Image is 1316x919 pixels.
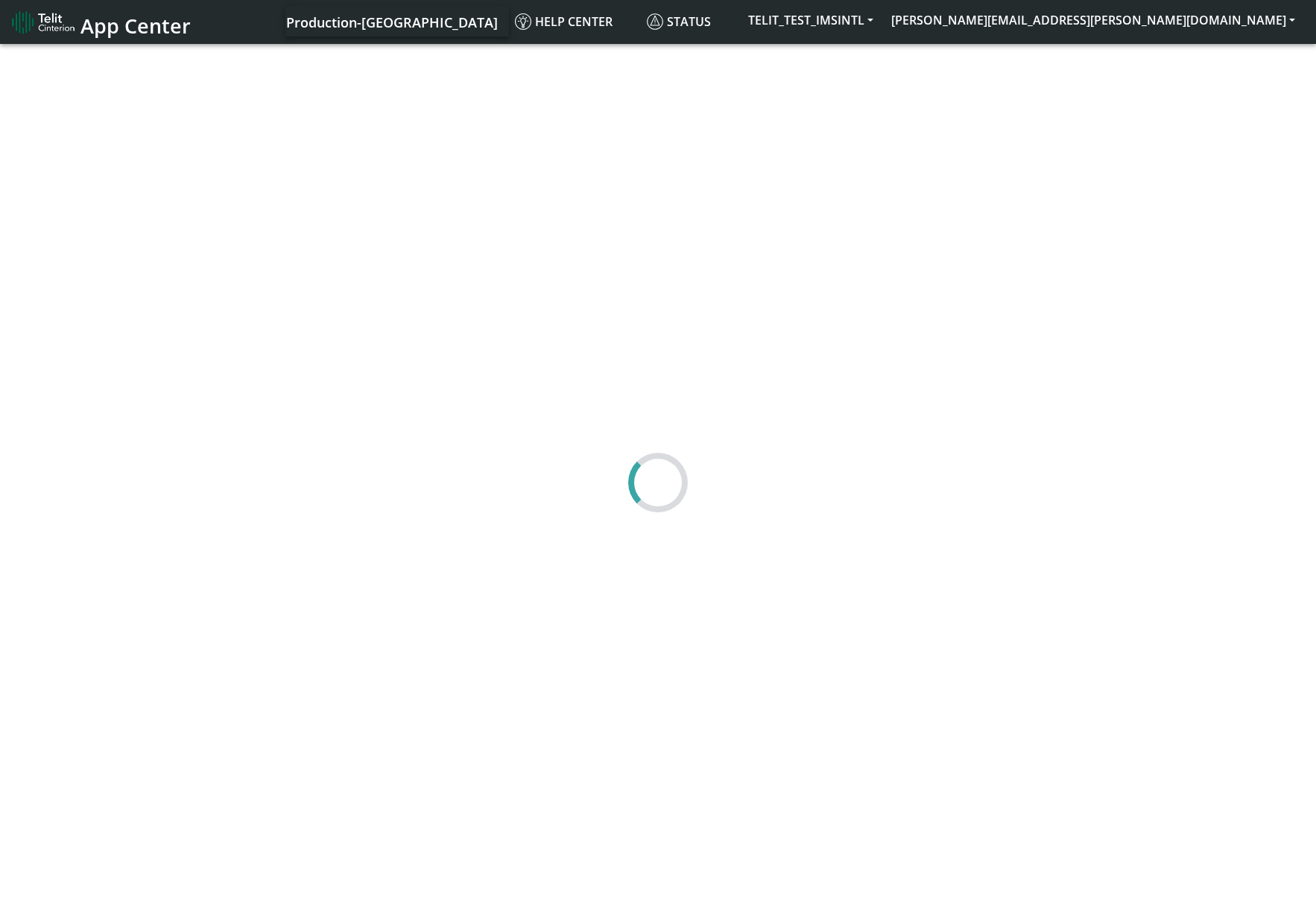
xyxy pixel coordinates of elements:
[515,13,531,30] img: knowledge.svg
[515,13,613,30] span: Help center
[285,7,497,36] a: Your current platform instance
[12,6,189,38] a: App Center
[647,13,663,30] img: status.svg
[286,13,498,31] span: Production-[GEOGRAPHIC_DATA]
[12,10,75,34] img: logo-telit-cinterion-gw-new.png
[641,7,739,36] a: Status
[882,7,1304,34] button: [PERSON_NAME][EMAIL_ADDRESS][PERSON_NAME][DOMAIN_NAME]
[739,7,882,34] button: TELIT_TEST_IMSINTL
[647,13,711,30] span: Status
[509,7,641,36] a: Help center
[80,12,191,39] span: App Center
